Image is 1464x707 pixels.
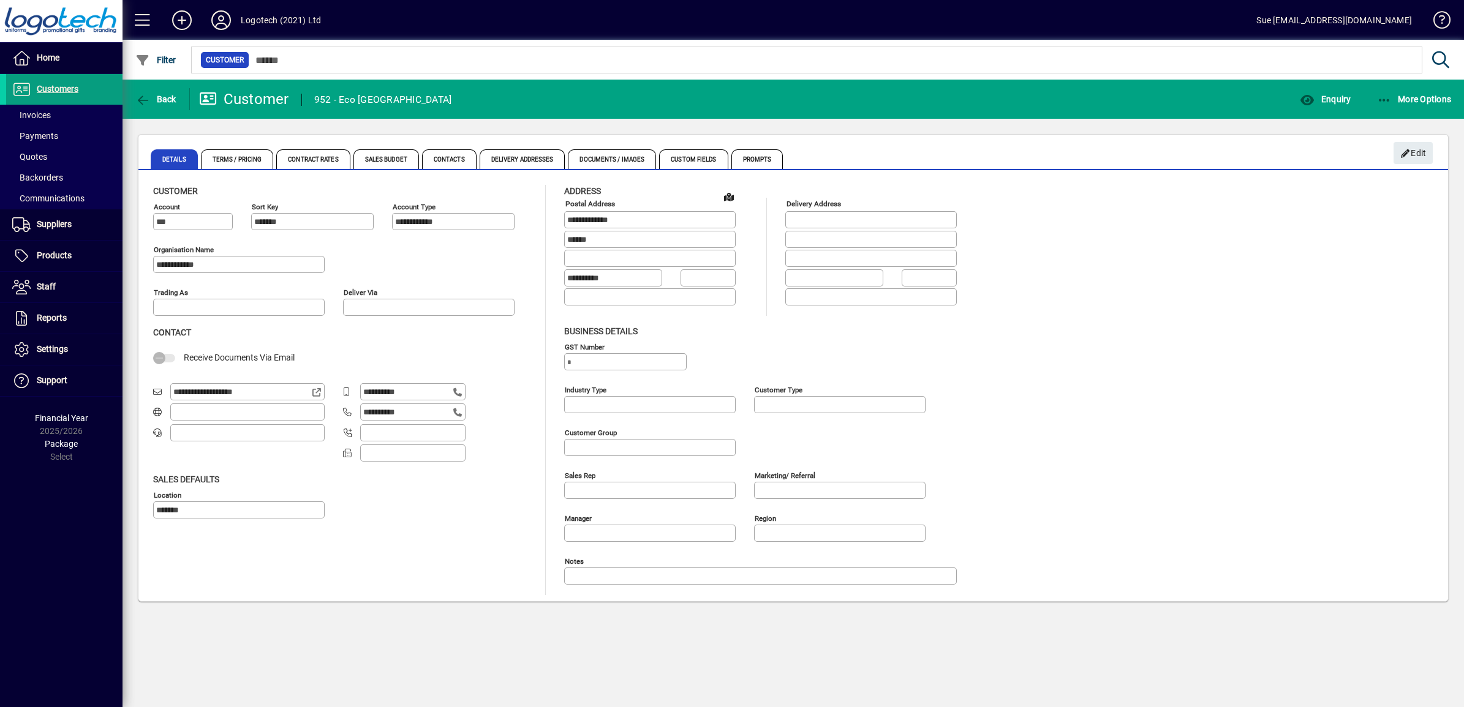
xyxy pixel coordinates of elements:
[12,173,63,182] span: Backorders
[135,55,176,65] span: Filter
[202,9,241,31] button: Profile
[1424,2,1449,42] a: Knowledge Base
[565,556,584,565] mat-label: Notes
[37,344,68,354] span: Settings
[565,342,605,351] mat-label: GST Number
[154,245,214,254] mat-label: Organisation name
[480,149,565,169] span: Delivery Addresses
[568,149,656,169] span: Documents / Images
[6,188,123,209] a: Communications
[6,146,123,167] a: Quotes
[201,149,274,169] span: Terms / Pricing
[6,105,123,125] a: Invoices
[135,94,176,104] span: Back
[6,167,123,188] a: Backorders
[153,327,191,337] span: Contact
[755,385,802,394] mat-label: Customer type
[1377,94,1452,104] span: More Options
[123,88,190,110] app-page-header-button: Back
[565,471,595,479] mat-label: Sales rep
[132,88,179,110] button: Back
[564,326,638,336] span: Business details
[37,219,72,229] span: Suppliers
[1297,88,1354,110] button: Enquiry
[755,471,815,479] mat-label: Marketing/ Referral
[1300,94,1351,104] span: Enquiry
[353,149,419,169] span: Sales Budget
[731,149,783,169] span: Prompts
[154,203,180,211] mat-label: Account
[35,413,88,423] span: Financial Year
[565,514,592,522] mat-label: Manager
[659,149,728,169] span: Custom Fields
[6,365,123,396] a: Support
[6,43,123,73] a: Home
[206,54,244,66] span: Customer
[1400,143,1427,163] span: Edit
[154,288,188,297] mat-label: Trading as
[241,10,321,30] div: Logotech (2021) Ltd
[45,439,78,449] span: Package
[12,193,85,203] span: Communications
[37,250,72,260] span: Products
[422,149,477,169] span: Contacts
[132,49,179,71] button: Filter
[276,149,350,169] span: Contract Rates
[6,272,123,302] a: Staff
[6,241,123,271] a: Products
[12,152,47,162] span: Quotes
[162,9,202,31] button: Add
[1256,10,1412,30] div: Sue [EMAIL_ADDRESS][DOMAIN_NAME]
[6,125,123,146] a: Payments
[199,89,289,109] div: Customer
[37,53,59,62] span: Home
[564,186,601,196] span: Address
[37,375,67,385] span: Support
[393,203,436,211] mat-label: Account Type
[153,474,219,484] span: Sales defaults
[1374,88,1455,110] button: More Options
[344,288,377,297] mat-label: Deliver via
[719,187,739,206] a: View on map
[1394,142,1433,164] button: Edit
[151,149,198,169] span: Details
[565,428,617,436] mat-label: Customer group
[6,334,123,365] a: Settings
[37,282,56,291] span: Staff
[12,131,58,141] span: Payments
[6,209,123,240] a: Suppliers
[12,110,51,120] span: Invoices
[154,490,181,499] mat-label: Location
[314,90,452,110] div: 952 - Eco [GEOGRAPHIC_DATA]
[755,514,776,522] mat-label: Region
[252,203,278,211] mat-label: Sort key
[565,385,606,394] mat-label: Industry type
[184,353,295,362] span: Receive Documents Via Email
[37,84,78,94] span: Customers
[6,303,123,334] a: Reports
[153,186,198,196] span: Customer
[37,313,67,323] span: Reports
